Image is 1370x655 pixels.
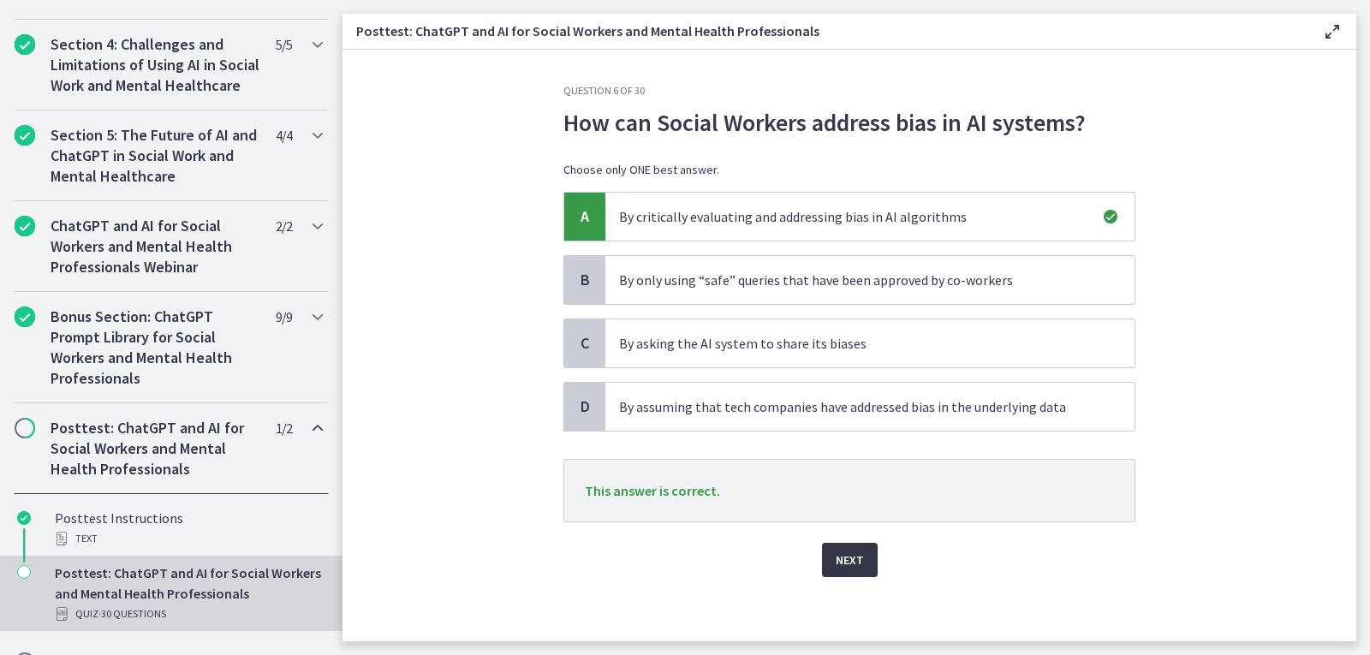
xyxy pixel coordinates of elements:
span: A [575,206,595,227]
h2: Section 5: The Future of AI and ChatGPT in Social Work and Mental Healthcare [51,125,259,187]
div: Text [55,528,322,549]
span: This answer is correct. [585,482,720,499]
span: C [575,333,595,354]
h2: Bonus Section: ChatGPT Prompt Library for Social Workers and Mental Health Professionals [51,307,259,389]
i: Completed [15,125,35,146]
p: By asking the AI system to share its biases [619,333,1087,354]
span: 5 / 5 [276,34,292,55]
button: Next [822,543,878,577]
span: 2 / 2 [276,216,292,236]
h3: Question 6 of 30 [563,84,1135,98]
h2: ChatGPT and AI for Social Workers and Mental Health Professionals Webinar [51,216,259,277]
i: Completed [15,34,35,55]
p: By only using “safe” queries that have been approved by co-workers [619,270,1087,290]
i: Completed [17,511,31,525]
span: Next [836,550,864,570]
i: Completed [15,216,35,236]
span: 1 / 2 [276,418,292,438]
p: How can Social Workers address bias in AI systems? [563,104,1135,140]
h2: Section 4: Challenges and Limitations of Using AI in Social Work and Mental Healthcare [51,34,259,96]
span: 4 / 4 [276,125,292,146]
i: Completed [15,307,35,327]
span: B [575,270,595,290]
p: Choose only ONE best answer. [563,161,1135,178]
p: By assuming that tech companies have addressed bias in the underlying data [619,396,1087,417]
span: · 30 Questions [98,604,166,624]
span: 9 / 9 [276,307,292,327]
p: By critically evaluating and addressing bias in AI algorithms [619,206,1087,227]
h3: Posttest: ChatGPT and AI for Social Workers and Mental Health Professionals [356,21,1295,41]
h2: Posttest: ChatGPT and AI for Social Workers and Mental Health Professionals [51,418,259,479]
div: Posttest: ChatGPT and AI for Social Workers and Mental Health Professionals [55,563,322,624]
div: Posttest Instructions [55,508,322,549]
div: Quiz [55,604,322,624]
span: D [575,396,595,417]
